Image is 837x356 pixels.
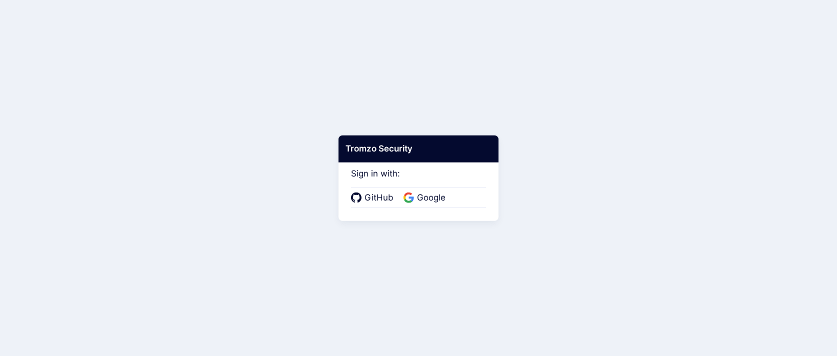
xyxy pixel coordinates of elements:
[361,191,396,204] span: GitHub
[351,191,396,204] a: GitHub
[414,191,448,204] span: Google
[403,191,448,204] a: Google
[338,135,498,162] div: Tromzo Security
[351,155,486,208] div: Sign in with:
